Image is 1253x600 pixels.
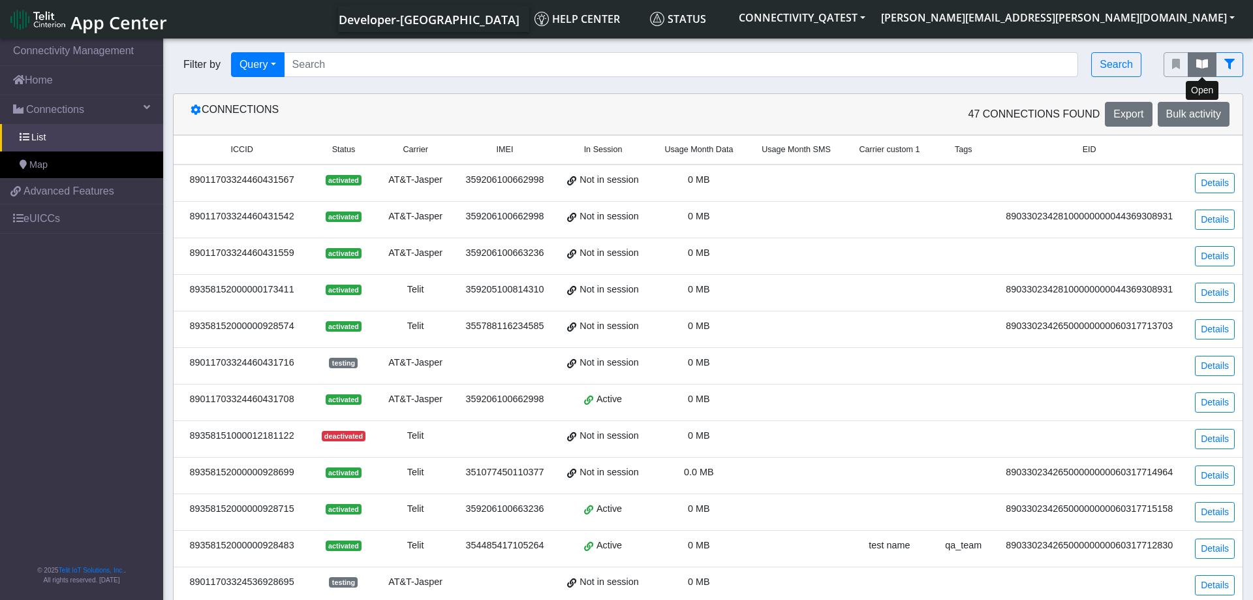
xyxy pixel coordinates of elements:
span: Not in session [580,319,638,334]
span: Developer-[GEOGRAPHIC_DATA] [339,12,519,27]
a: Details [1195,575,1235,595]
span: Advanced Features [23,183,114,199]
div: 89033023426500000000060317713703 [1000,319,1178,334]
span: App Center [70,10,167,35]
span: In Session [584,144,623,156]
div: 89358152000000928699 [181,466,302,480]
div: AT&T-Jasper [385,392,446,407]
div: 359206100662998 [462,392,548,407]
span: Map [29,158,48,172]
img: logo-telit-cinterion-gw-new.png [10,9,65,30]
span: Not in session [580,173,638,187]
button: Search [1091,52,1141,77]
a: Details [1195,392,1235,413]
button: CONNECTIVITY_QATEST [731,6,873,29]
span: 0 MB [688,211,710,221]
div: Telit [385,502,446,516]
div: 354485417105264 [462,539,548,553]
span: 0 MB [688,284,710,294]
span: activated [326,504,362,514]
a: Details [1195,246,1235,266]
div: 89011703324460431559 [181,246,302,261]
button: [PERSON_NAME][EMAIL_ADDRESS][PERSON_NAME][DOMAIN_NAME] [873,6,1243,29]
div: Telit [385,283,446,297]
div: 89358152000000928574 [181,319,302,334]
span: 0.0 MB [684,467,714,477]
span: Not in session [580,429,638,443]
a: App Center [10,5,165,33]
a: Details [1195,466,1235,486]
span: Usage Month SMS [762,144,831,156]
div: 359206100662998 [462,210,548,224]
div: test name [853,539,926,553]
span: Not in session [580,466,638,480]
a: Help center [529,6,645,32]
span: ICCID [230,144,253,156]
span: activated [326,285,362,295]
a: Status [645,6,731,32]
a: Details [1195,319,1235,339]
a: Details [1195,356,1235,376]
a: Your current platform instance [338,6,519,32]
div: 89358152000000928483 [181,539,302,553]
div: 89011703324460431542 [181,210,302,224]
span: IMEI [497,144,514,156]
span: Filter by [173,57,231,72]
button: Query [231,52,285,77]
div: Telit [385,466,446,480]
div: 89033023426500000000060317714964 [1000,466,1178,480]
span: activated [326,175,362,185]
div: 359206100663236 [462,502,548,516]
span: Not in session [580,210,638,224]
a: Details [1195,502,1235,522]
span: Not in session [580,283,638,297]
a: Details [1195,539,1235,559]
span: Help center [534,12,620,26]
a: Details [1195,283,1235,303]
span: 0 MB [688,540,710,550]
a: Details [1195,429,1235,449]
div: Connections [177,102,708,127]
span: Active [596,539,622,553]
div: 89033023428100000000044369308931 [1000,210,1178,224]
span: 0 MB [688,576,710,587]
div: 359206100663236 [462,246,548,261]
div: 351077450110377 [462,466,548,480]
span: Usage Month Data [664,144,733,156]
div: 89011703324460431716 [181,356,302,370]
div: fitlers menu [1164,52,1243,77]
span: testing [329,577,358,588]
a: Telit IoT Solutions, Inc. [59,567,124,574]
input: Search... [284,52,1079,77]
span: 0 MB [688,247,710,258]
span: Export [1113,108,1143,119]
div: 89358151000012181122 [181,429,302,443]
div: 355788116234585 [462,319,548,334]
span: 0 MB [688,321,710,331]
div: Telit [385,539,446,553]
div: 89011703324460431708 [181,392,302,407]
div: AT&T-Jasper [385,575,446,590]
span: activated [326,321,362,332]
span: deactivated [322,431,366,441]
div: 359206100662998 [462,173,548,187]
span: Tags [955,144,972,156]
div: AT&T-Jasper [385,173,446,187]
span: Active [596,392,622,407]
div: Telit [385,429,446,443]
span: Status [332,144,356,156]
span: 0 MB [688,430,710,441]
span: 0 MB [688,394,710,404]
span: Not in session [580,356,638,370]
button: Bulk activity [1158,102,1230,127]
span: 0 MB [688,174,710,185]
span: activated [326,394,362,405]
div: Telit [385,319,446,334]
span: 0 MB [688,503,710,514]
span: Not in session [580,246,638,261]
span: Not in session [580,575,638,590]
span: List [31,131,46,145]
button: Export [1105,102,1152,127]
div: 89033023426500000000060317715158 [1000,502,1178,516]
div: AT&T-Jasper [385,246,446,261]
